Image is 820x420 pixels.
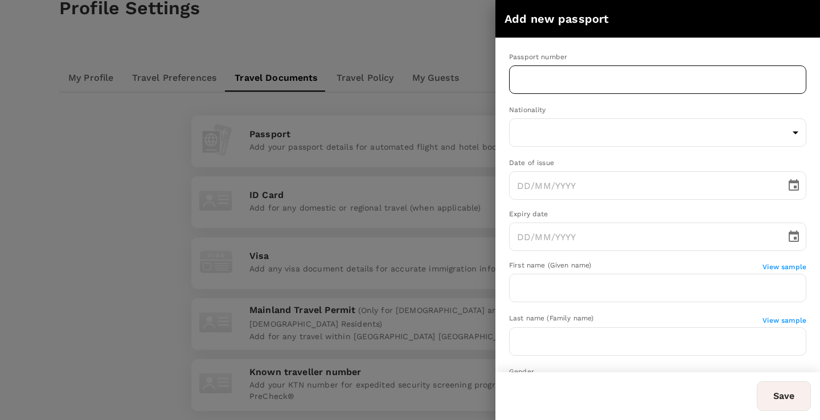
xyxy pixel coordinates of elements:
[762,316,806,324] span: View sample
[509,223,778,251] input: DD/MM/YYYY
[509,209,806,220] div: Expiry date
[509,260,762,271] div: First name (Given name)
[757,381,811,411] button: Save
[509,118,806,147] div: ​
[792,9,811,28] button: close
[509,367,806,378] div: Gender
[509,313,762,324] div: Last name (Family name)
[509,171,778,200] input: DD/MM/YYYY
[509,52,806,63] div: Passport number
[505,10,792,28] h6: Add new passport
[509,105,806,116] div: Nationality
[782,225,805,248] button: Choose date
[782,174,805,197] button: Choose date
[509,158,806,169] div: Date of issue
[762,263,806,271] span: View sample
